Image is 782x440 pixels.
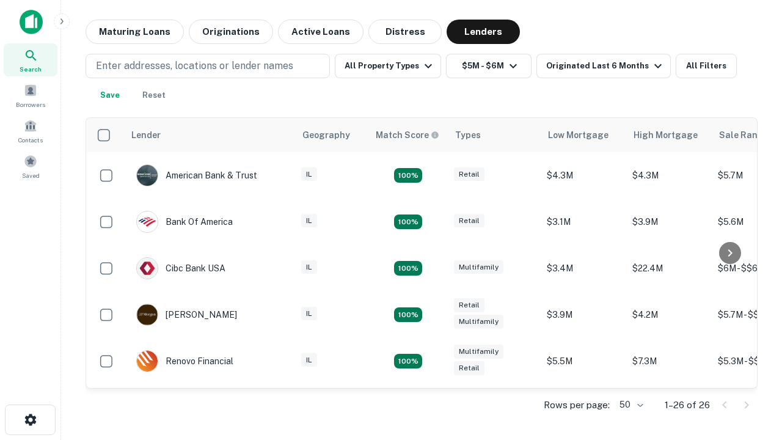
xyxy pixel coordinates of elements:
div: Retail [454,214,484,228]
div: Originated Last 6 Months [546,59,665,73]
td: $3.1M [541,199,626,245]
div: High Mortgage [634,128,698,142]
div: Multifamily [454,345,503,359]
div: Bank Of America [136,211,233,233]
div: IL [301,167,317,182]
button: Maturing Loans [86,20,184,44]
div: Multifamily [454,315,503,329]
div: Low Mortgage [548,128,608,142]
div: Retail [454,361,484,375]
div: [PERSON_NAME] [136,304,237,326]
div: Lender [131,128,161,142]
div: Matching Properties: 7, hasApolloMatch: undefined [394,168,422,183]
img: picture [137,165,158,186]
td: $2.2M [541,384,626,431]
span: Saved [22,170,40,180]
span: Borrowers [16,100,45,109]
th: Geography [295,118,368,152]
div: IL [301,353,317,367]
div: Cibc Bank USA [136,257,225,279]
div: Capitalize uses an advanced AI algorithm to match your search with the best lender. The match sco... [376,128,439,142]
th: High Mortgage [626,118,712,152]
div: IL [301,307,317,321]
div: Renovo Financial [136,350,233,372]
div: IL [301,214,317,228]
img: picture [137,304,158,325]
button: Lenders [447,20,520,44]
a: Search [4,43,57,76]
button: All Filters [676,54,737,78]
button: Active Loans [278,20,364,44]
a: Contacts [4,114,57,147]
div: IL [301,260,317,274]
iframe: Chat Widget [721,303,782,362]
div: Types [455,128,481,142]
td: $22.4M [626,245,712,291]
td: $3.1M [626,384,712,431]
div: Retail [454,298,484,312]
img: picture [137,351,158,372]
th: Low Mortgage [541,118,626,152]
th: Capitalize uses an advanced AI algorithm to match your search with the best lender. The match sco... [368,118,448,152]
a: Saved [4,150,57,183]
button: Originated Last 6 Months [536,54,671,78]
button: Originations [189,20,273,44]
div: 50 [615,396,645,414]
button: Distress [368,20,442,44]
a: Borrowers [4,79,57,112]
th: Lender [124,118,295,152]
td: $4.3M [541,152,626,199]
h6: Match Score [376,128,437,142]
td: $7.3M [626,338,712,384]
div: American Bank & Trust [136,164,257,186]
div: Multifamily [454,260,503,274]
div: Matching Properties: 4, hasApolloMatch: undefined [394,307,422,322]
div: Matching Properties: 4, hasApolloMatch: undefined [394,215,422,229]
button: Save your search to get updates of matches that match your search criteria. [90,83,130,108]
p: Enter addresses, locations or lender names [96,59,293,73]
div: Retail [454,167,484,182]
img: capitalize-icon.png [20,10,43,34]
button: All Property Types [335,54,441,78]
td: $3.9M [541,291,626,338]
td: $3.4M [541,245,626,291]
span: Search [20,64,42,74]
div: Matching Properties: 4, hasApolloMatch: undefined [394,354,422,369]
td: $4.3M [626,152,712,199]
th: Types [448,118,541,152]
button: Enter addresses, locations or lender names [86,54,330,78]
span: Contacts [18,135,43,145]
td: $5.5M [541,338,626,384]
div: Matching Properties: 4, hasApolloMatch: undefined [394,261,422,276]
img: picture [137,211,158,232]
p: 1–26 of 26 [665,398,710,413]
td: $3.9M [626,199,712,245]
td: $4.2M [626,291,712,338]
div: Geography [302,128,350,142]
button: Reset [134,83,174,108]
p: Rows per page: [544,398,610,413]
button: $5M - $6M [446,54,532,78]
img: picture [137,258,158,279]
